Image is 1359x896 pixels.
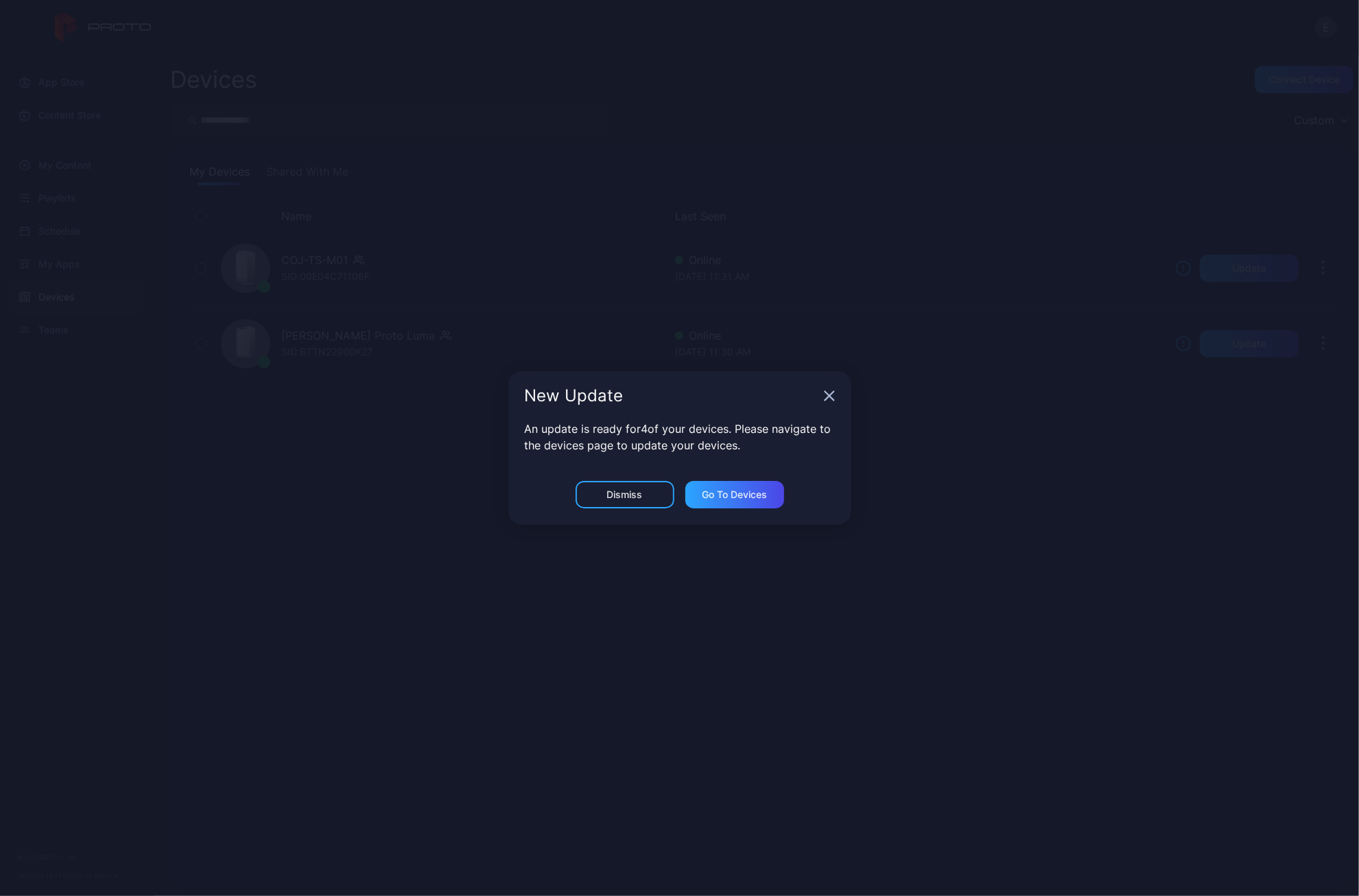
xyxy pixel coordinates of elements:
[702,489,767,500] div: Go to devices
[525,421,835,453] p: An update is ready for 4 of your devices. Please navigate to the devices page to update your devi...
[685,481,784,508] button: Go to devices
[525,388,818,404] div: New Update
[607,489,643,500] div: Dismiss
[576,481,674,508] button: Dismiss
